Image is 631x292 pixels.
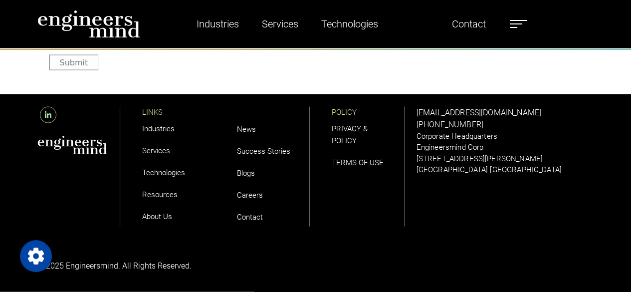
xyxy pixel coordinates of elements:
[417,164,594,176] p: [GEOGRAPHIC_DATA] [GEOGRAPHIC_DATA]
[417,142,594,153] p: Engineersmind Corp
[332,107,404,118] p: POLICY
[237,191,263,200] a: Careers
[258,12,302,35] a: Services
[417,153,594,165] p: [STREET_ADDRESS][PERSON_NAME]
[37,260,310,272] p: © 2025 Engineersmind. All Rights Reserved.
[142,168,185,177] a: Technologies
[142,146,170,155] a: Services
[193,12,243,35] a: Industries
[237,147,290,156] a: Success Stories
[49,55,99,70] button: Submit
[37,110,59,120] a: LinkedIn
[417,131,594,142] p: Corporate Headquarters
[142,124,175,133] a: Industries
[317,12,382,35] a: Technologies
[417,108,541,117] a: [EMAIL_ADDRESS][DOMAIN_NAME]
[37,136,107,155] img: aws
[142,190,178,199] a: Resources
[417,120,483,129] a: [PHONE_NUMBER]
[332,124,368,145] a: PRIVACY & POLICY
[332,158,384,167] a: TERMS OF USE
[37,10,140,38] img: logo
[237,125,256,134] a: News
[237,213,263,222] a: Contact
[448,12,490,35] a: Contact
[142,212,172,221] a: About Us
[237,169,255,178] a: Blogs
[142,107,215,118] p: LINKS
